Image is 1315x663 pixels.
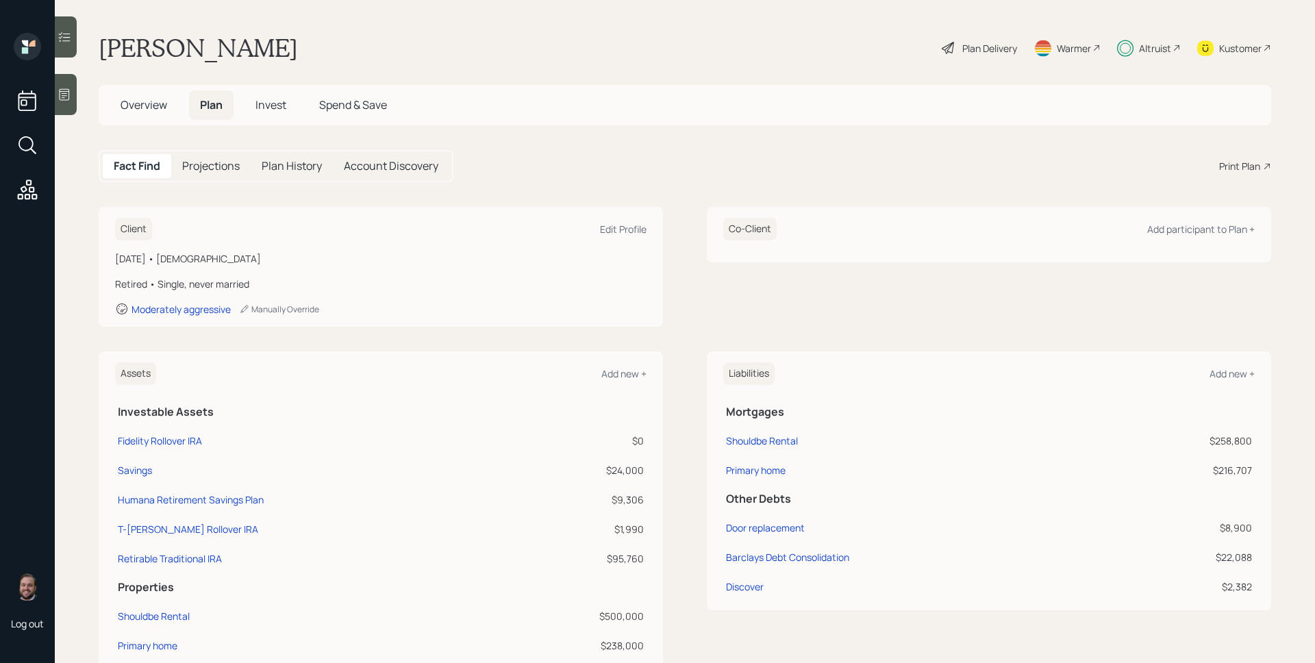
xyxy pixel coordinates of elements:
div: $216,707 [1113,463,1252,477]
span: Plan [200,97,223,112]
div: $0 [517,434,644,448]
div: Primary home [118,638,177,653]
div: [DATE] • [DEMOGRAPHIC_DATA] [115,251,647,266]
div: Retired • Single, never married [115,277,647,291]
div: Retirable Traditional IRA [118,551,222,566]
div: Savings [118,463,152,477]
div: Discover [726,579,764,594]
div: Warmer [1057,41,1091,55]
div: $8,900 [1113,521,1252,535]
div: $238,000 [517,638,644,653]
h6: Client [115,218,152,240]
div: Moderately aggressive [131,303,231,316]
span: Spend & Save [319,97,387,112]
div: Plan Delivery [962,41,1017,55]
div: Add participant to Plan + [1147,223,1255,236]
h5: Projections [182,160,240,173]
h5: Investable Assets [118,405,644,418]
h5: Account Discovery [344,160,438,173]
h5: Properties [118,581,644,594]
h5: Mortgages [726,405,1252,418]
div: Add new + [601,367,647,380]
div: Kustomer [1219,41,1262,55]
div: Log out [11,617,44,630]
div: Add new + [1210,367,1255,380]
div: Print Plan [1219,159,1260,173]
h6: Co-Client [723,218,777,240]
div: $500,000 [517,609,644,623]
div: $24,000 [517,463,644,477]
div: Barclays Debt Consolidation [726,550,849,564]
div: $22,088 [1113,550,1252,564]
h5: Other Debts [726,492,1252,505]
div: Door replacement [726,521,805,535]
div: T-[PERSON_NAME] Rollover IRA [118,522,258,536]
div: $9,306 [517,492,644,507]
img: james-distasi-headshot.png [14,573,41,601]
div: $1,990 [517,522,644,536]
div: Edit Profile [600,223,647,236]
div: Shouldbe Rental [726,434,798,448]
div: $258,800 [1113,434,1252,448]
div: $2,382 [1113,579,1252,594]
div: $95,760 [517,551,644,566]
div: Shouldbe Rental [118,609,190,623]
span: Invest [255,97,286,112]
h5: Fact Find [114,160,160,173]
span: Overview [121,97,167,112]
div: Humana Retirement Savings Plan [118,492,264,507]
div: Primary home [726,463,786,477]
h6: Assets [115,362,156,385]
div: Fidelity Rollover IRA [118,434,202,448]
div: Manually Override [239,303,319,315]
h1: [PERSON_NAME] [99,33,298,63]
div: Altruist [1139,41,1171,55]
h6: Liabilities [723,362,775,385]
h5: Plan History [262,160,322,173]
